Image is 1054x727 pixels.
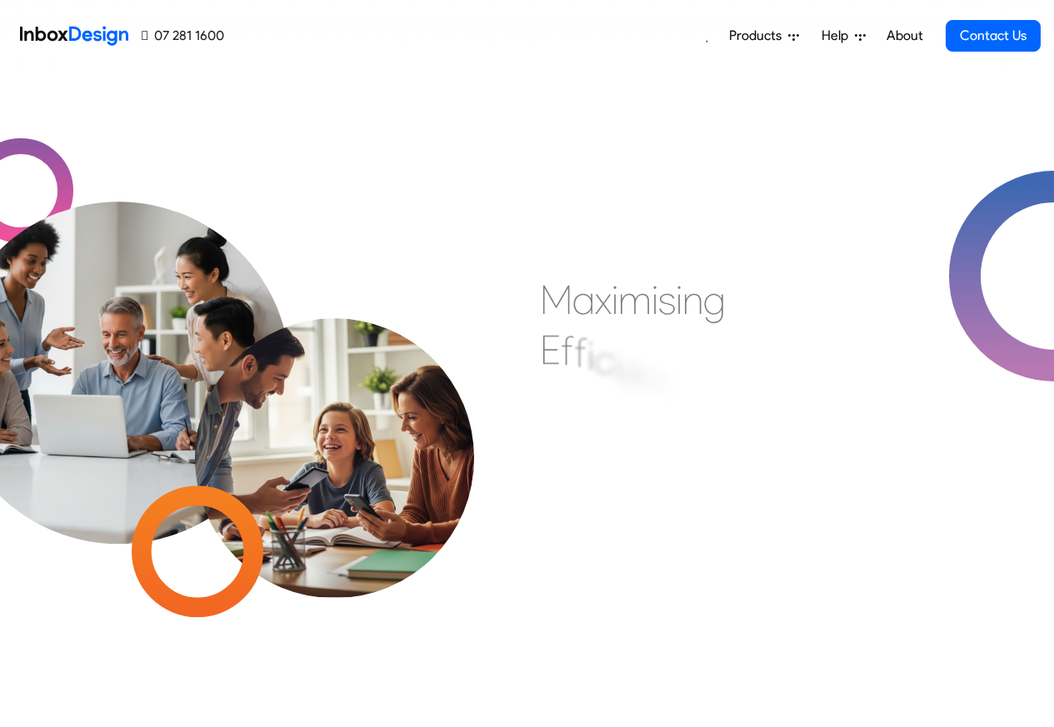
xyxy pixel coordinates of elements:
span: Products [729,26,788,46]
div: i [614,340,621,390]
div: i [612,275,618,325]
div: M [540,275,572,325]
a: Help [815,19,872,52]
div: f [574,328,587,378]
a: Contact Us [946,20,1041,52]
div: E [540,325,561,375]
div: i [652,275,658,325]
div: x [595,275,612,325]
a: 07 281 1600 [142,26,224,46]
div: g [703,275,726,325]
div: n [682,275,703,325]
span: Help [822,26,855,46]
div: Maximising Efficient & Engagement, Connecting Schools, Families, and Students. [540,275,944,525]
img: parents_with_child.png [160,249,509,598]
div: n [642,352,662,402]
div: & [685,370,708,420]
div: i [676,275,682,325]
div: m [618,275,652,325]
div: f [561,326,574,376]
div: s [658,275,676,325]
div: t [662,361,675,411]
div: i [587,331,594,381]
div: a [572,275,595,325]
div: c [594,335,614,385]
a: Products [722,19,806,52]
a: About [882,19,927,52]
div: e [621,346,642,396]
